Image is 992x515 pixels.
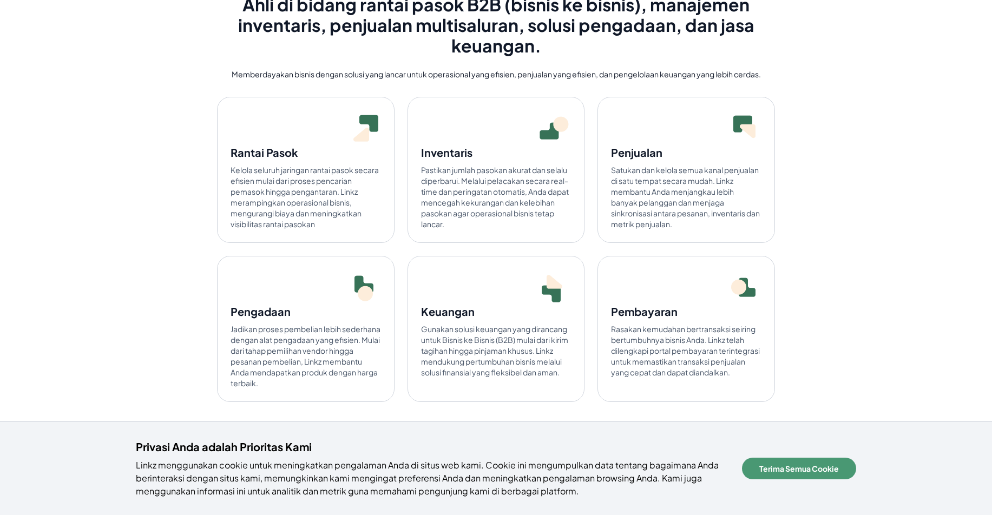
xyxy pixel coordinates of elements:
[421,145,571,160] h5: Inventaris
[536,110,571,146] img: Inventaris
[727,110,761,146] img: Penjualan
[611,304,761,319] h5: Pembayaran
[346,269,381,305] img: Pengadaan
[611,164,761,229] p: Satukan dan kelola semua kanal penjualan di satu tempat secara mudah. Linkz membantu Anda menjang...
[727,269,761,305] img: Pembayaran
[217,69,776,80] p: Memberdayakan bisnis dengan solusi yang lancar untuk operasional yang efisien, penjualan yang efi...
[421,323,571,378] p: Gunakan solusi keuangan yang dirancang untuk Bisnis ke Bisnis (B2B) mulai dari kirim tagihan hing...
[421,164,571,229] p: Pastikan jumlah pasokan akurat dan selalu diperbarui. Melalui pelacakan secara real-time dan peri...
[611,323,761,378] p: Rasakan kemudahan bertransaksi seiring bertumbuhnya bisnis Anda. Linkz telah dilengkapi portal pe...
[136,459,730,498] p: Linkz menggunakan cookie untuk meningkatkan pengalaman Anda di situs web kami. Cookie ini mengump...
[536,269,571,305] img: Keuangan
[742,458,856,479] button: Terima Semua Cookie
[611,145,761,160] h5: Penjualan
[231,304,381,319] h5: Pengadaan
[421,304,571,319] h5: Keuangan
[136,439,730,454] h4: Privasi Anda adalah Prioritas Kami
[231,164,381,229] p: Kelola seluruh jaringan rantai pasok secara efisien mulai dari proses pencarian pemasok hingga pe...
[346,110,381,146] img: Rantai Pasok
[231,323,381,388] p: Jadikan proses pembelian lebih sederhana dengan alat pengadaan yang efisien. Mulai dari tahap pem...
[231,145,381,160] h5: Rantai Pasok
